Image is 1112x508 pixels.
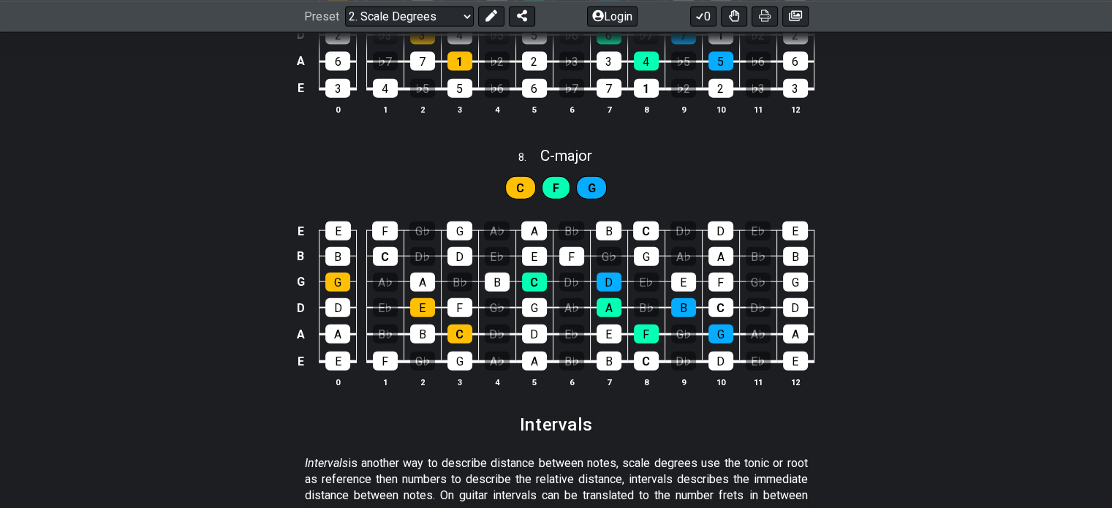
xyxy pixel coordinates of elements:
[739,102,776,117] th: 11
[708,221,733,240] div: D
[671,298,696,317] div: B
[485,325,510,344] div: D♭
[597,273,621,292] div: D
[708,52,733,71] div: 5
[373,273,398,292] div: A♭
[587,6,638,26] button: Login
[708,325,733,344] div: G
[783,26,808,45] div: 2
[746,352,771,371] div: E♭
[597,298,621,317] div: A
[634,273,659,292] div: E♭
[627,102,665,117] th: 8
[292,269,309,295] td: G
[752,6,778,26] button: Print
[721,6,747,26] button: Toggle Dexterity for all fretkits
[702,374,739,390] th: 10
[345,6,474,26] select: Preset
[782,221,808,240] div: E
[671,79,696,98] div: ♭2
[559,298,584,317] div: A♭
[292,219,309,244] td: E
[776,102,814,117] th: 12
[292,321,309,348] td: A
[410,52,435,71] div: 7
[478,102,515,117] th: 4
[441,102,478,117] th: 3
[559,79,584,98] div: ♭7
[485,26,510,45] div: ♭5
[746,52,771,71] div: ♭6
[553,102,590,117] th: 6
[597,325,621,344] div: E
[746,273,771,292] div: G♭
[746,298,771,317] div: D♭
[522,247,547,266] div: E
[746,26,771,45] div: ♭2
[590,102,627,117] th: 7
[521,221,547,240] div: A
[783,273,808,292] div: G
[671,325,696,344] div: G♭
[325,52,350,71] div: 6
[410,79,435,98] div: ♭5
[559,247,584,266] div: F
[782,6,809,26] button: Create image
[325,325,350,344] div: A
[559,26,584,45] div: ♭6
[522,352,547,371] div: A
[292,347,309,375] td: E
[404,102,441,117] th: 2
[634,352,659,371] div: C
[671,352,696,371] div: D♭
[485,298,510,317] div: G♭
[447,52,472,71] div: 1
[522,325,547,344] div: D
[559,221,584,240] div: B♭
[447,26,472,45] div: 4
[708,79,733,98] div: 2
[373,247,398,266] div: C
[447,273,472,292] div: B♭
[634,298,659,317] div: B♭
[633,221,659,240] div: C
[325,79,350,98] div: 3
[597,26,621,45] div: 6
[515,374,553,390] th: 5
[746,79,771,98] div: ♭3
[522,26,547,45] div: 5
[783,352,808,371] div: E
[634,26,659,45] div: ♭7
[373,325,398,344] div: B♭
[520,417,592,433] h2: Intervals
[373,298,398,317] div: E♭
[447,221,472,240] div: G
[671,273,696,292] div: E
[373,26,398,45] div: ♭3
[670,221,696,240] div: D♭
[441,374,478,390] th: 3
[783,79,808,98] div: 3
[665,374,702,390] th: 9
[325,273,350,292] div: G
[522,273,547,292] div: C
[410,352,435,371] div: G♭
[484,221,510,240] div: A♭
[366,102,404,117] th: 1
[292,22,309,48] td: D
[559,52,584,71] div: ♭3
[518,150,540,166] span: 8 .
[522,298,547,317] div: G
[319,102,357,117] th: 0
[447,325,472,344] div: C
[292,295,309,321] td: D
[485,79,510,98] div: ♭6
[702,102,739,117] th: 10
[447,298,472,317] div: F
[373,79,398,98] div: 4
[708,352,733,371] div: D
[373,352,398,371] div: F
[292,48,309,75] td: A
[671,247,696,266] div: A♭
[597,352,621,371] div: B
